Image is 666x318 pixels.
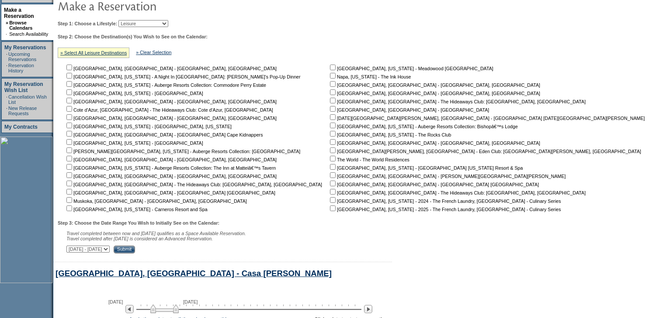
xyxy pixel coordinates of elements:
nobr: [GEOGRAPHIC_DATA], [GEOGRAPHIC_DATA] - [GEOGRAPHIC_DATA] [GEOGRAPHIC_DATA] [328,182,539,187]
b: Step 3: Choose the Date Range You Wish to Initially See on the Calendar: [58,220,219,226]
nobr: [DATE][GEOGRAPHIC_DATA][PERSON_NAME], [GEOGRAPHIC_DATA] - [GEOGRAPHIC_DATA] [DATE][GEOGRAPHIC_DAT... [328,116,645,121]
a: Cancellation Wish List [8,94,47,105]
span: [DATE] [183,299,198,304]
nobr: [GEOGRAPHIC_DATA], [US_STATE] - [GEOGRAPHIC_DATA], [US_STATE] [65,124,232,129]
a: Reservation History [8,63,34,73]
td: · [6,106,7,116]
nobr: [GEOGRAPHIC_DATA], [US_STATE] - Auberge Resorts Collection: Commodore Perry Estate [65,82,266,88]
nobr: [GEOGRAPHIC_DATA], [GEOGRAPHIC_DATA] - [PERSON_NAME][GEOGRAPHIC_DATA][PERSON_NAME] [328,174,565,179]
nobr: [GEOGRAPHIC_DATA], [GEOGRAPHIC_DATA] - [GEOGRAPHIC_DATA] [GEOGRAPHIC_DATA] [65,190,275,195]
nobr: [GEOGRAPHIC_DATA], [GEOGRAPHIC_DATA] - The Hideaways Club: [GEOGRAPHIC_DATA], [GEOGRAPHIC_DATA] [328,99,586,104]
nobr: [GEOGRAPHIC_DATA], [GEOGRAPHIC_DATA] - [GEOGRAPHIC_DATA], [GEOGRAPHIC_DATA] [65,116,277,121]
b: Step 1: Choose a Lifestyle: [58,21,117,26]
nobr: [PERSON_NAME][GEOGRAPHIC_DATA], [US_STATE] - Auberge Resorts Collection: [GEOGRAPHIC_DATA] [65,149,300,154]
span: Travel completed between now and [DATE] qualifies as a Space Available Reservation. [66,231,246,236]
img: Previous [125,305,134,313]
span: [DATE] [108,299,123,304]
a: » Select All Leisure Destinations [60,50,127,55]
nobr: Cote d'Azur, [GEOGRAPHIC_DATA] - The Hideaways Club: Cote d'Azur, [GEOGRAPHIC_DATA] [65,107,273,113]
nobr: [GEOGRAPHIC_DATA][PERSON_NAME], [GEOGRAPHIC_DATA] - Eden Club: [GEOGRAPHIC_DATA][PERSON_NAME], [G... [328,149,641,154]
td: · [6,94,7,105]
nobr: Muskoka, [GEOGRAPHIC_DATA] - [GEOGRAPHIC_DATA], [GEOGRAPHIC_DATA] [65,198,247,204]
nobr: [GEOGRAPHIC_DATA], [GEOGRAPHIC_DATA] - [GEOGRAPHIC_DATA], [GEOGRAPHIC_DATA] [65,99,277,104]
td: · [6,63,7,73]
td: · [6,31,8,37]
a: New Release Requests [8,106,37,116]
nobr: [GEOGRAPHIC_DATA], [US_STATE] - Meadowood [GEOGRAPHIC_DATA] [328,66,493,71]
a: My Contracts [4,124,38,130]
nobr: [GEOGRAPHIC_DATA], [GEOGRAPHIC_DATA] - [GEOGRAPHIC_DATA], [GEOGRAPHIC_DATA] [65,66,277,71]
nobr: [GEOGRAPHIC_DATA], [US_STATE] - Auberge Resorts Collection: Bishopâ€™s Lodge [328,124,518,129]
nobr: [GEOGRAPHIC_DATA], [US_STATE] - [GEOGRAPHIC_DATA] [US_STATE] Resort & Spa [328,165,523,171]
nobr: [GEOGRAPHIC_DATA], [GEOGRAPHIC_DATA] - [GEOGRAPHIC_DATA], [GEOGRAPHIC_DATA] [328,140,540,146]
nobr: [GEOGRAPHIC_DATA], [US_STATE] - [GEOGRAPHIC_DATA] [65,140,203,146]
nobr: [GEOGRAPHIC_DATA], [GEOGRAPHIC_DATA] - [GEOGRAPHIC_DATA], [GEOGRAPHIC_DATA] [65,157,277,162]
nobr: [GEOGRAPHIC_DATA], [US_STATE] - The Rocks Club [328,132,451,137]
a: Browse Calendars [9,20,32,31]
nobr: The World - The World Residences [328,157,409,162]
td: · [6,51,7,62]
a: Search Availability [9,31,48,37]
a: Upcoming Reservations [8,51,36,62]
nobr: [GEOGRAPHIC_DATA], [US_STATE] - Carneros Resort and Spa [65,207,208,212]
a: My Reservation Wish List [4,81,43,93]
a: » Clear Selection [136,50,171,55]
a: [GEOGRAPHIC_DATA], [GEOGRAPHIC_DATA] - Casa [PERSON_NAME] [55,269,332,278]
nobr: [GEOGRAPHIC_DATA], [GEOGRAPHIC_DATA] - [GEOGRAPHIC_DATA], [GEOGRAPHIC_DATA] [65,174,277,179]
b: » [6,20,8,25]
nobr: [GEOGRAPHIC_DATA], [GEOGRAPHIC_DATA] - [GEOGRAPHIC_DATA], [GEOGRAPHIC_DATA] [328,82,540,88]
a: My Reservations [4,44,46,51]
nobr: [GEOGRAPHIC_DATA], [GEOGRAPHIC_DATA] - The Hideaways Club: [GEOGRAPHIC_DATA], [GEOGRAPHIC_DATA] [328,190,586,195]
nobr: Napa, [US_STATE] - The Ink House [328,74,411,79]
nobr: [GEOGRAPHIC_DATA], [US_STATE] - [GEOGRAPHIC_DATA] [65,91,203,96]
nobr: [GEOGRAPHIC_DATA], [GEOGRAPHIC_DATA] - [GEOGRAPHIC_DATA] [328,107,489,113]
nobr: Travel completed after [DATE] is considered an Advanced Reservation. [66,236,213,241]
nobr: [GEOGRAPHIC_DATA], [US_STATE] - Auberge Resorts Collection: The Inn at Matteiâ€™s Tavern [65,165,276,171]
nobr: [GEOGRAPHIC_DATA], [US_STATE] - A Night In [GEOGRAPHIC_DATA]: [PERSON_NAME]'s Pop-Up Dinner [65,74,301,79]
nobr: [GEOGRAPHIC_DATA], [GEOGRAPHIC_DATA] - [GEOGRAPHIC_DATA] Cape Kidnappers [65,132,263,137]
nobr: [GEOGRAPHIC_DATA], [US_STATE] - 2024 - The French Laundry, [GEOGRAPHIC_DATA] - Culinary Series [328,198,561,204]
nobr: [GEOGRAPHIC_DATA], [GEOGRAPHIC_DATA] - The Hideaways Club: [GEOGRAPHIC_DATA], [GEOGRAPHIC_DATA] [65,182,322,187]
nobr: [GEOGRAPHIC_DATA], [GEOGRAPHIC_DATA] - [GEOGRAPHIC_DATA], [GEOGRAPHIC_DATA] [328,91,540,96]
nobr: [GEOGRAPHIC_DATA], [US_STATE] - 2025 - The French Laundry, [GEOGRAPHIC_DATA] - Culinary Series [328,207,561,212]
img: Next [364,305,372,313]
a: Make a Reservation [4,7,34,19]
b: Step 2: Choose the Destination(s) You Wish to See on the Calendar: [58,34,208,39]
input: Submit [114,246,135,253]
